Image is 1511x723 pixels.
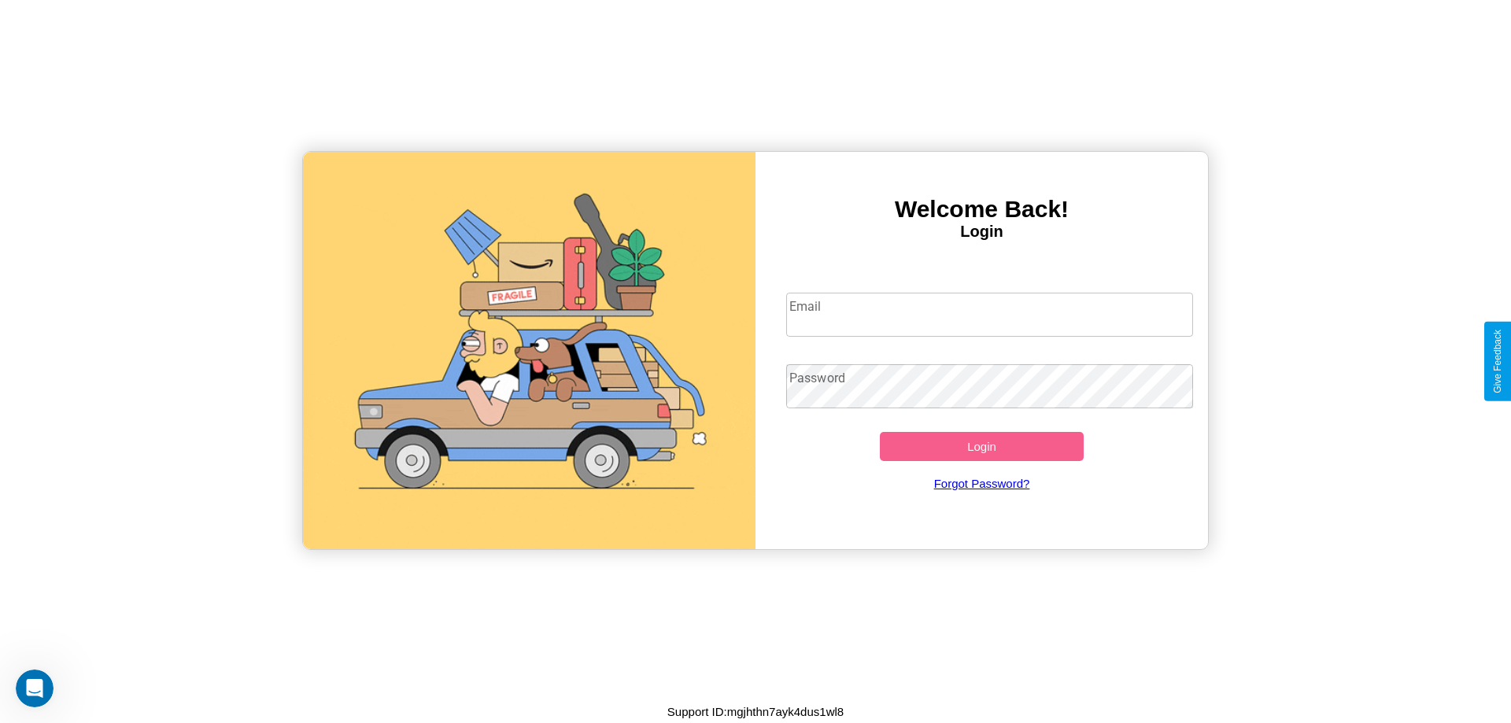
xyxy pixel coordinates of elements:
[755,196,1208,223] h3: Welcome Back!
[778,461,1186,506] a: Forgot Password?
[303,152,755,549] img: gif
[1492,330,1503,393] div: Give Feedback
[16,670,54,707] iframe: Intercom live chat
[755,223,1208,241] h4: Login
[880,432,1084,461] button: Login
[667,701,844,722] p: Support ID: mgjhthn7ayk4dus1wl8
